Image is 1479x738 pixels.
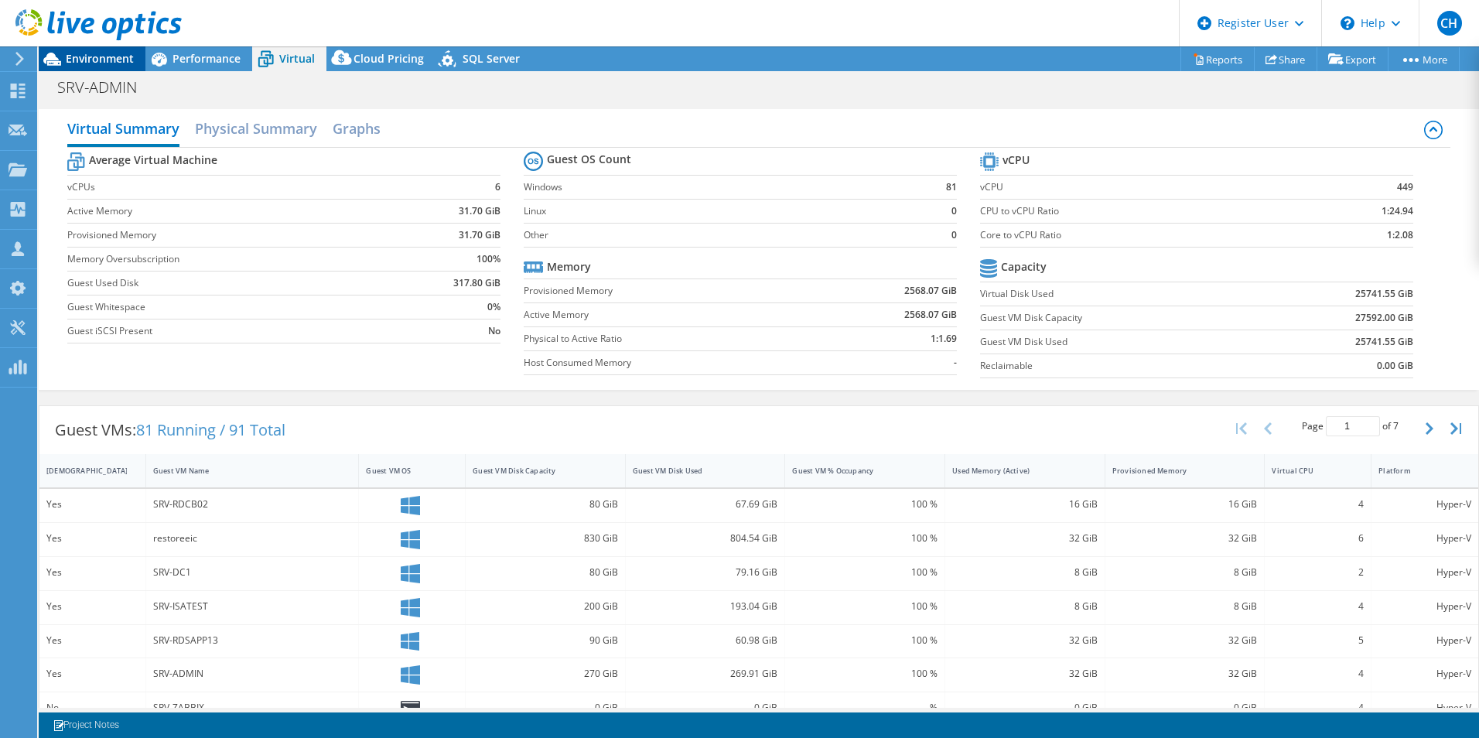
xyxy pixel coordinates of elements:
[980,227,1300,243] label: Core to vCPU Ratio
[904,283,957,299] b: 2568.07 GiB
[495,179,500,195] b: 6
[473,496,618,513] div: 80 GiB
[633,699,778,716] div: 0 GiB
[66,51,134,66] span: Environment
[547,259,591,275] b: Memory
[951,227,957,243] b: 0
[1112,530,1258,547] div: 32 GiB
[633,598,778,615] div: 193.04 GiB
[980,310,1263,326] label: Guest VM Disk Capacity
[1317,47,1388,71] a: Export
[89,152,217,168] b: Average Virtual Machine
[792,598,938,615] div: 100 %
[366,466,439,476] div: Guest VM OS
[473,699,618,716] div: 0 GiB
[1272,466,1345,476] div: Virtual CPU
[952,699,1098,716] div: 0 GiB
[50,79,161,96] h1: SRV-ADMIN
[67,203,397,219] label: Active Memory
[1378,466,1453,476] div: Platform
[67,227,397,243] label: Provisioned Memory
[1272,598,1364,615] div: 4
[1112,564,1258,581] div: 8 GiB
[633,665,778,682] div: 269.91 GiB
[46,598,138,615] div: Yes
[354,51,424,66] span: Cloud Pricing
[1355,286,1413,302] b: 25741.55 GiB
[153,564,352,581] div: SRV-DC1
[951,203,957,219] b: 0
[473,530,618,547] div: 830 GiB
[524,331,821,347] label: Physical to Active Ratio
[487,299,500,315] b: 0%
[1272,632,1364,649] div: 5
[980,179,1300,195] label: vCPU
[1272,530,1364,547] div: 6
[195,113,317,144] h2: Physical Summary
[333,113,381,144] h2: Graphs
[952,598,1098,615] div: 8 GiB
[172,51,241,66] span: Performance
[46,564,138,581] div: Yes
[633,632,778,649] div: 60.98 GiB
[1388,47,1460,71] a: More
[792,466,919,476] div: Guest VM % Occupancy
[633,530,778,547] div: 804.54 GiB
[1112,699,1258,716] div: 0 GiB
[980,334,1263,350] label: Guest VM Disk Used
[952,530,1098,547] div: 32 GiB
[153,530,352,547] div: restoreeic
[524,179,917,195] label: Windows
[1378,632,1471,649] div: Hyper-V
[279,51,315,66] span: Virtual
[524,203,917,219] label: Linux
[1355,334,1413,350] b: 25741.55 GiB
[1272,496,1364,513] div: 4
[1378,699,1471,716] div: Hyper-V
[633,496,778,513] div: 67.69 GiB
[524,227,917,243] label: Other
[1377,358,1413,374] b: 0.00 GiB
[1393,419,1399,432] span: 7
[1378,496,1471,513] div: Hyper-V
[1378,598,1471,615] div: Hyper-V
[459,227,500,243] b: 31.70 GiB
[524,355,821,371] label: Host Consumed Memory
[39,406,301,454] div: Guest VMs:
[1378,530,1471,547] div: Hyper-V
[473,665,618,682] div: 270 GiB
[1387,227,1413,243] b: 1:2.08
[633,466,760,476] div: Guest VM Disk Used
[459,203,500,219] b: 31.70 GiB
[67,323,397,339] label: Guest iSCSI Present
[1272,564,1364,581] div: 2
[46,496,138,513] div: Yes
[1112,598,1258,615] div: 8 GiB
[1302,416,1399,436] span: Page of
[1112,496,1258,513] div: 16 GiB
[1272,699,1364,716] div: 4
[946,179,957,195] b: 81
[952,665,1098,682] div: 32 GiB
[153,665,352,682] div: SRV-ADMIN
[1254,47,1317,71] a: Share
[633,564,778,581] div: 79.16 GiB
[1112,466,1239,476] div: Provisioned Memory
[1112,632,1258,649] div: 32 GiB
[1341,16,1354,30] svg: \n
[153,466,333,476] div: Guest VM Name
[67,299,397,315] label: Guest Whitespace
[792,665,938,682] div: 100 %
[42,716,130,735] a: Project Notes
[1378,564,1471,581] div: Hyper-V
[952,466,1079,476] div: Used Memory (Active)
[67,113,179,147] h2: Virtual Summary
[1001,259,1047,275] b: Capacity
[46,665,138,682] div: Yes
[1437,11,1462,36] span: CH
[792,632,938,649] div: 100 %
[1180,47,1255,71] a: Reports
[473,564,618,581] div: 80 GiB
[453,275,500,291] b: 317.80 GiB
[792,530,938,547] div: 100 %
